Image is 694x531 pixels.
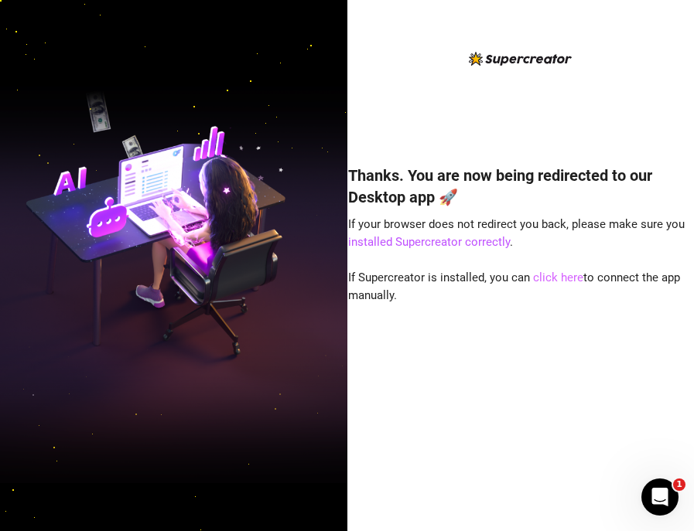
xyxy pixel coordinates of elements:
img: logo-BBDzfeDw.svg [469,52,572,66]
span: If Supercreator is installed, you can to connect the app manually. [348,271,680,303]
iframe: Intercom live chat [641,478,679,516]
span: If your browser does not redirect you back, please make sure you . [348,217,685,250]
h4: Thanks. You are now being redirected to our Desktop app 🚀 [348,165,693,208]
span: 1 [673,478,685,491]
a: click here [533,271,583,284]
a: installed Supercreator correctly [348,235,510,249]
